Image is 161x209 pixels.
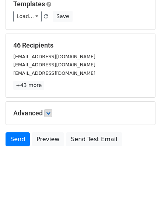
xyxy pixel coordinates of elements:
small: [EMAIL_ADDRESS][DOMAIN_NAME] [13,62,95,67]
iframe: Chat Widget [124,174,161,209]
a: Send [6,132,30,146]
h5: 46 Recipients [13,41,148,49]
button: Save [53,11,72,22]
a: +43 more [13,81,44,90]
small: [EMAIL_ADDRESS][DOMAIN_NAME] [13,70,95,76]
a: Preview [32,132,64,146]
a: Send Test Email [66,132,122,146]
a: Load... [13,11,42,22]
h5: Advanced [13,109,148,117]
small: [EMAIL_ADDRESS][DOMAIN_NAME] [13,54,95,59]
